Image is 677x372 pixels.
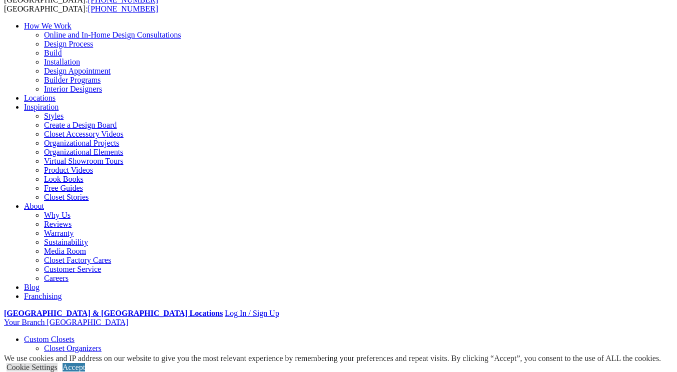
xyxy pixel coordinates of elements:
[4,318,129,326] a: Your Branch [GEOGRAPHIC_DATA]
[44,344,102,352] a: Closet Organizers
[44,130,124,138] a: Closet Accessory Videos
[44,148,123,156] a: Organizational Elements
[44,49,62,57] a: Build
[4,309,223,317] a: [GEOGRAPHIC_DATA] & [GEOGRAPHIC_DATA] Locations
[44,85,102,93] a: Interior Designers
[44,175,84,183] a: Look Books
[24,283,40,291] a: Blog
[44,193,89,201] a: Closet Stories
[44,58,80,66] a: Installation
[63,363,85,371] a: Accept
[44,229,74,237] a: Warranty
[44,76,101,84] a: Builder Programs
[44,112,64,120] a: Styles
[44,139,119,147] a: Organizational Projects
[4,354,661,363] div: We use cookies and IP address on our website to give you the most relevant experience by remember...
[24,292,62,300] a: Franchising
[44,184,83,192] a: Free Guides
[44,121,117,129] a: Create a Design Board
[44,274,69,282] a: Careers
[7,363,58,371] a: Cookie Settings
[44,166,93,174] a: Product Videos
[44,40,93,48] a: Design Process
[88,5,158,13] a: [PHONE_NUMBER]
[4,318,45,326] span: Your Branch
[44,265,101,273] a: Customer Service
[24,202,44,210] a: About
[225,309,279,317] a: Log In / Sign Up
[44,211,71,219] a: Why Us
[44,67,111,75] a: Design Appointment
[24,335,75,343] a: Custom Closets
[44,157,124,165] a: Virtual Showroom Tours
[24,103,59,111] a: Inspiration
[24,22,72,30] a: How We Work
[44,247,86,255] a: Media Room
[44,31,181,39] a: Online and In-Home Design Consultations
[47,318,128,326] span: [GEOGRAPHIC_DATA]
[44,256,111,264] a: Closet Factory Cares
[44,238,88,246] a: Sustainability
[44,220,72,228] a: Reviews
[44,353,97,361] a: Dressing Rooms
[24,94,56,102] a: Locations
